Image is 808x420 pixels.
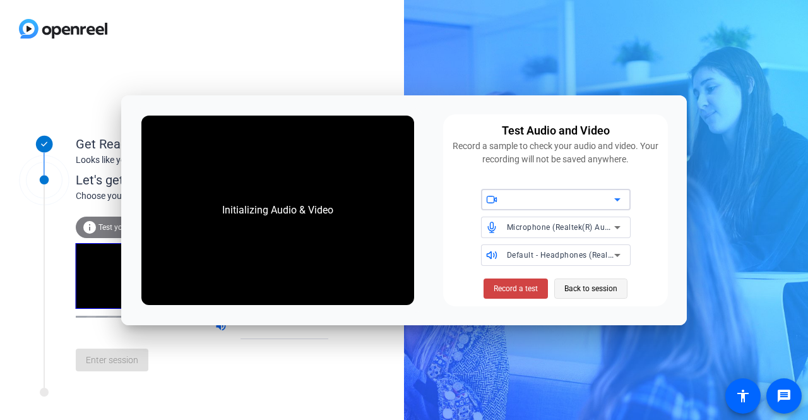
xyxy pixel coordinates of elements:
[98,223,186,232] span: Test your audio and video
[502,122,610,140] div: Test Audio and Video
[76,171,354,189] div: Let's get connected.
[494,283,538,294] span: Record a test
[76,135,328,153] div: Get Ready!
[507,222,620,232] span: Microphone (Realtek(R) Audio)
[215,320,230,335] mat-icon: volume_up
[82,220,97,235] mat-icon: info
[76,189,354,203] div: Choose your settings
[735,388,751,404] mat-icon: accessibility
[554,279,627,299] button: Back to session
[484,279,548,299] button: Record a test
[564,277,617,301] span: Back to session
[451,140,660,166] div: Record a sample to check your audio and video. Your recording will not be saved anywhere.
[76,153,328,167] div: Looks like you've been invited to join
[210,190,346,231] div: Initializing Audio & Video
[776,388,792,404] mat-icon: message
[507,249,656,260] span: Default - Headphones (Realtek(R) Audio)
